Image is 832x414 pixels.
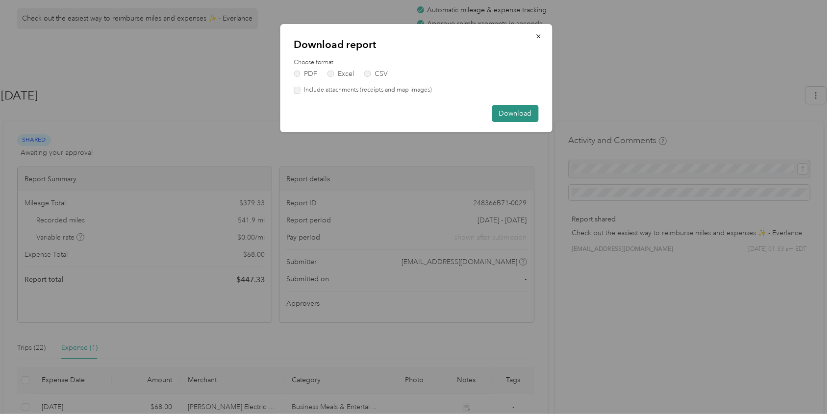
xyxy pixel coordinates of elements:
label: CSV [364,71,388,77]
label: Choose format [294,58,538,67]
button: Download [492,105,538,122]
p: Download report [294,38,538,51]
label: Excel [328,71,354,77]
label: Include attachments (receipts and map images) [301,86,432,95]
label: PDF [294,71,317,77]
